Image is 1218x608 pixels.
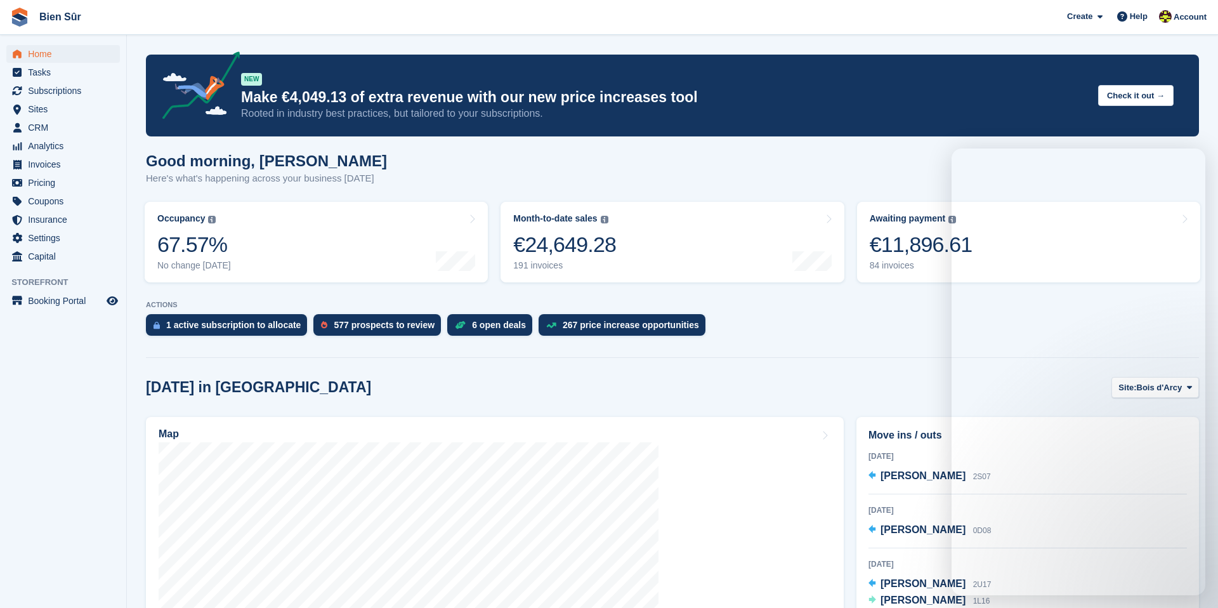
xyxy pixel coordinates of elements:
[28,45,104,63] span: Home
[241,107,1088,121] p: Rooted in industry best practices, but tailored to your subscriptions.
[321,321,327,329] img: prospect-51fa495bee0391a8d652442698ab0144808aea92771e9ea1ae160a38d050c398.svg
[145,202,488,282] a: Occupancy 67.57% No change [DATE]
[868,576,991,593] a: [PERSON_NAME] 2U17
[563,320,699,330] div: 267 price increase opportunities
[868,522,991,539] a: [PERSON_NAME] 0D08
[870,232,972,258] div: €11,896.61
[881,470,966,481] span: [PERSON_NAME]
[881,595,966,605] span: [PERSON_NAME]
[857,202,1200,282] a: Awaiting payment €11,896.61 84 invoices
[6,155,120,173] a: menu
[1159,10,1172,23] img: Marie Tran
[146,314,313,342] a: 1 active subscription to allocate
[146,301,1199,309] p: ACTIONS
[28,82,104,100] span: Subscriptions
[6,63,120,81] a: menu
[152,51,240,124] img: price-adjustments-announcement-icon-8257ccfd72463d97f412b2fc003d46551f7dbcb40ab6d574587a9cd5c0d94...
[28,119,104,136] span: CRM
[28,229,104,247] span: Settings
[334,320,435,330] div: 577 prospects to review
[241,73,262,86] div: NEW
[6,292,120,310] a: menu
[868,558,1187,570] div: [DATE]
[6,82,120,100] a: menu
[157,260,231,271] div: No change [DATE]
[948,216,956,223] img: icon-info-grey-7440780725fd019a000dd9b08b2336e03edf1995a4989e88bcd33f0948082b44.svg
[28,292,104,310] span: Booking Portal
[166,320,301,330] div: 1 active subscription to allocate
[157,213,205,224] div: Occupancy
[6,211,120,228] a: menu
[447,314,539,342] a: 6 open deals
[455,321,466,329] img: deal-1b604bf984904fb50ccaf53a9ad4b4a5d6e5aea283cecdc64d6e3604feb123c2.svg
[6,229,120,247] a: menu
[513,213,597,224] div: Month-to-date sales
[28,63,104,81] span: Tasks
[868,505,1187,516] div: [DATE]
[881,578,966,589] span: [PERSON_NAME]
[313,314,447,342] a: 577 prospects to review
[6,119,120,136] a: menu
[146,152,387,169] h1: Good morning, [PERSON_NAME]
[105,293,120,308] a: Preview store
[546,322,556,328] img: price_increase_opportunities-93ffe204e8149a01c8c9dc8f82e8f89637d9d84a8eef4429ea346261dce0b2c0.svg
[10,8,29,27] img: stora-icon-8386f47178a22dfd0bd8f6a31ec36ba5ce8667c1dd55bd0f319d3a0aa187defe.svg
[1174,11,1207,23] span: Account
[6,100,120,118] a: menu
[28,211,104,228] span: Insurance
[28,155,104,173] span: Invoices
[868,451,1187,462] div: [DATE]
[28,137,104,155] span: Analytics
[513,232,616,258] div: €24,649.28
[868,468,991,485] a: [PERSON_NAME] 2S07
[973,597,990,605] span: 1L16
[1130,10,1148,23] span: Help
[6,248,120,265] a: menu
[159,428,179,440] h2: Map
[146,379,371,396] h2: [DATE] in [GEOGRAPHIC_DATA]
[208,216,216,223] img: icon-info-grey-7440780725fd019a000dd9b08b2336e03edf1995a4989e88bcd33f0948082b44.svg
[6,174,120,192] a: menu
[28,174,104,192] span: Pricing
[146,171,387,186] p: Here's what's happening across your business [DATE]
[513,260,616,271] div: 191 invoices
[881,524,966,535] span: [PERSON_NAME]
[472,320,526,330] div: 6 open deals
[952,149,1205,595] iframe: Intercom live chat
[154,321,160,329] img: active_subscription_to_allocate_icon-d502201f5373d7db506a760aba3b589e785aa758c864c3986d89f69b8ff3...
[6,192,120,210] a: menu
[241,88,1088,107] p: Make €4,049.13 of extra revenue with our new price increases tool
[1098,85,1174,106] button: Check it out →
[1067,10,1092,23] span: Create
[6,45,120,63] a: menu
[28,248,104,265] span: Capital
[157,232,231,258] div: 67.57%
[34,6,86,27] a: Bien Sûr
[539,314,712,342] a: 267 price increase opportunities
[6,137,120,155] a: menu
[28,192,104,210] span: Coupons
[870,213,946,224] div: Awaiting payment
[501,202,844,282] a: Month-to-date sales €24,649.28 191 invoices
[870,260,972,271] div: 84 invoices
[868,428,1187,443] h2: Move ins / outs
[601,216,608,223] img: icon-info-grey-7440780725fd019a000dd9b08b2336e03edf1995a4989e88bcd33f0948082b44.svg
[28,100,104,118] span: Sites
[11,276,126,289] span: Storefront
